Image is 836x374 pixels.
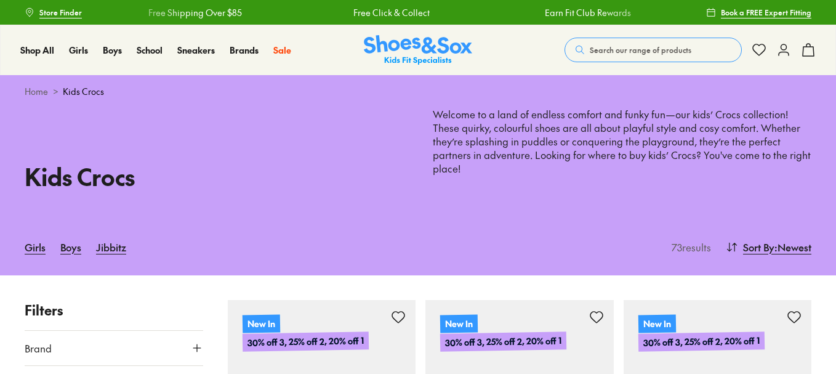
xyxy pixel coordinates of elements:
[230,44,259,56] span: Brands
[25,331,203,365] button: Brand
[440,331,566,352] p: 30% off 3, 25% off 2, 20% off 1
[273,44,291,56] span: Sale
[137,44,163,56] span: School
[20,44,54,56] span: Shop All
[25,300,203,320] p: Filters
[25,159,403,194] h1: Kids Crocs
[60,234,81,261] a: Boys
[103,44,122,56] span: Boys
[743,240,774,254] span: Sort By
[273,44,291,57] a: Sale
[69,44,88,57] a: Girls
[721,7,811,18] span: Book a FREE Expert Fitting
[39,7,82,18] span: Store Finder
[25,234,46,261] a: Girls
[242,331,368,352] p: 30% off 3, 25% off 2, 20% off 1
[638,314,675,333] p: New In
[440,314,478,333] p: New In
[12,291,62,337] iframe: Gorgias live chat messenger
[25,85,811,98] div: >
[96,234,126,261] a: Jibbitz
[433,108,811,189] p: Welcome to a land of endless comfort and funky fun—our kids’ Crocs collection! These quirky, colo...
[177,44,215,57] a: Sneakers
[667,240,711,254] p: 73 results
[565,38,742,62] button: Search our range of products
[25,341,52,356] span: Brand
[242,314,279,333] p: New In
[20,44,54,57] a: Shop All
[774,240,811,254] span: : Newest
[177,44,215,56] span: Sneakers
[364,35,472,65] img: SNS_Logo_Responsive.svg
[590,44,691,55] span: Search our range of products
[137,44,163,57] a: School
[103,44,122,57] a: Boys
[706,1,811,23] a: Book a FREE Expert Fitting
[25,85,48,98] a: Home
[545,6,631,19] a: Earn Fit Club Rewards
[69,44,88,56] span: Girls
[230,44,259,57] a: Brands
[63,85,104,98] span: Kids Crocs
[353,6,430,19] a: Free Click & Collect
[364,35,472,65] a: Shoes & Sox
[638,331,764,352] p: 30% off 3, 25% off 2, 20% off 1
[726,234,811,261] button: Sort By:Newest
[148,6,242,19] a: Free Shipping Over $85
[25,1,82,23] a: Store Finder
